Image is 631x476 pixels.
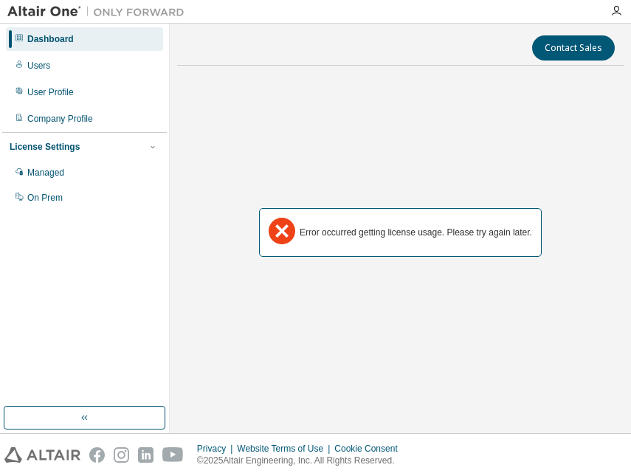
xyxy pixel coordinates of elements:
div: Managed [27,167,64,179]
div: Privacy [197,443,237,455]
button: Contact Sales [532,35,615,61]
img: altair_logo.svg [4,447,80,463]
img: instagram.svg [114,447,129,463]
div: Error occurred getting license usage. Please try again later. [300,227,532,238]
div: On Prem [27,192,63,204]
div: Company Profile [27,113,93,125]
div: User Profile [27,86,74,98]
img: linkedin.svg [138,447,154,463]
img: youtube.svg [162,447,184,463]
div: License Settings [10,141,80,153]
div: Cookie Consent [334,443,406,455]
img: Altair One [7,4,192,19]
div: Users [27,60,50,72]
p: © 2025 Altair Engineering, Inc. All Rights Reserved. [197,455,407,467]
div: Website Terms of Use [237,443,334,455]
div: Dashboard [27,33,74,45]
img: facebook.svg [89,447,105,463]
